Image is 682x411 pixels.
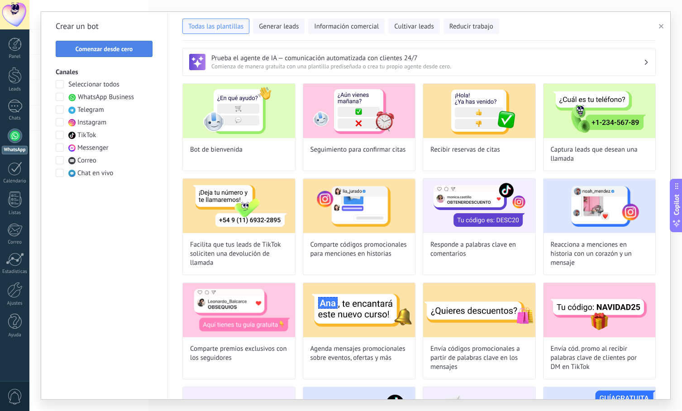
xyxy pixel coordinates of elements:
span: Bot de bienvenida [190,145,243,154]
button: Comenzar desde cero [56,41,153,57]
span: Responde a palabras clave en comentarios [430,240,528,258]
span: Seleccionar todos [68,80,119,89]
div: Leads [2,86,28,92]
img: Comparte premios exclusivos con los seguidores [183,283,295,337]
span: Cultivar leads [394,22,434,31]
h2: Crear un bot [56,19,153,33]
span: Captura leads que desean una llamada [551,145,649,163]
span: Reacciona a menciones en historia con un corazón y un mensaje [551,240,649,268]
button: Reducir trabajo [444,19,499,34]
span: Telegram [77,105,104,115]
span: Agenda mensajes promocionales sobre eventos, ofertas y más [310,344,408,363]
img: Agenda mensajes promocionales sobre eventos, ofertas y más [303,283,415,337]
h3: Canales [56,68,153,76]
img: Envía cód. promo al recibir palabras clave de clientes por DM en TikTok [544,283,656,337]
img: Envía códigos promocionales a partir de palabras clave en los mensajes [423,283,535,337]
img: Recibir reservas de citas [423,84,535,138]
span: Comenzar desde cero [76,46,133,52]
div: Chats [2,115,28,121]
span: Seguimiento para confirmar citas [310,145,406,154]
button: Generar leads [253,19,305,34]
span: Comparte premios exclusivos con los seguidores [190,344,288,363]
div: Estadísticas [2,269,28,275]
div: Panel [2,54,28,60]
span: Comienza de manera gratuita con una plantilla prediseñada o crea tu propio agente desde cero. [211,62,644,70]
img: Responde a palabras clave en comentarios [423,179,535,233]
span: Todas las plantillas [188,22,243,31]
div: WhatsApp [2,146,28,154]
img: Facilita que tus leads de TikTok soliciten una devolución de llamada [183,179,295,233]
div: Ajustes [2,301,28,306]
span: Información comercial [314,22,379,31]
img: Bot de bienvenida [183,84,295,138]
img: Reacciona a menciones en historia con un corazón y un mensaje [544,179,656,233]
img: Comparte códigos promocionales para menciones en historias [303,179,415,233]
span: Instagram [77,118,106,127]
span: Generar leads [259,22,299,31]
span: Correo [77,156,96,165]
span: TikTok [77,131,96,140]
h3: Prueba el agente de IA — comunicación automatizada con clientes 24/7 [211,54,644,62]
button: Cultivar leads [388,19,439,34]
img: Captura leads que desean una llamada [544,84,656,138]
span: Envía cód. promo al recibir palabras clave de clientes por DM en TikTok [551,344,649,372]
span: WhatsApp Business [78,93,134,102]
div: Correo [2,239,28,245]
button: Información comercial [308,19,385,34]
button: Todas las plantillas [182,19,249,34]
span: Facilita que tus leads de TikTok soliciten una devolución de llamada [190,240,288,268]
span: Comparte códigos promocionales para menciones en historias [310,240,408,258]
span: Messenger [77,143,109,153]
span: Reducir trabajo [449,22,493,31]
span: Copilot [672,195,681,215]
div: Ayuda [2,332,28,338]
div: Calendario [2,178,28,184]
span: Envía códigos promocionales a partir de palabras clave en los mensajes [430,344,528,372]
span: Chat en vivo [77,169,113,178]
span: Recibir reservas de citas [430,145,500,154]
img: Seguimiento para confirmar citas [303,84,415,138]
div: Listas [2,210,28,216]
